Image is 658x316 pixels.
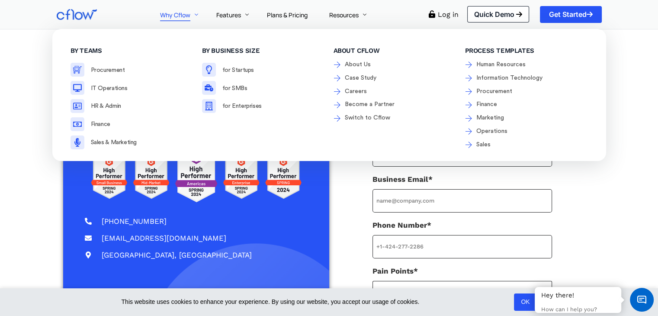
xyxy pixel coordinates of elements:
[474,100,497,110] span: Finance
[91,139,137,145] span: Sales & Marketing
[474,113,504,123] span: Marketing
[160,11,190,19] span: Why Cflow
[343,73,376,84] span: Case Study
[465,86,588,97] a: Procurement
[100,215,167,228] span: [PHONE_NUMBER]
[372,219,552,258] label: Phone Number*
[372,189,552,213] input: Business Email*
[343,86,367,97] span: Careers
[267,11,308,19] span: Plans & Pricing
[474,86,512,97] span: Procurement
[474,73,542,84] span: Information Technology
[465,140,588,150] a: Sales
[334,86,456,97] a: Careers
[549,11,593,18] span: Get Started
[91,121,110,127] span: Finance
[334,46,456,55] h3: About Cflow
[372,235,552,258] input: Phone Number*
[57,9,97,20] img: Cflow
[222,85,247,91] span: for SMBs
[222,103,262,109] span: for Enterprises
[372,173,552,213] label: Business Email*
[343,60,371,70] span: About Us
[474,140,491,150] span: Sales
[222,67,254,73] span: for Startups
[465,73,588,84] a: Information Technology
[514,293,536,311] a: OK
[541,291,615,300] div: Hey there!
[343,113,390,123] span: Switch to Cflow
[91,103,121,109] span: HR & Admin
[474,126,507,137] span: Operations
[334,73,456,84] a: Case Study
[438,10,459,19] a: Log in
[474,60,526,70] span: Human Resources
[540,6,602,23] a: Get Started
[541,306,615,313] p: How can I help you?
[100,232,226,245] span: [EMAIL_ADDRESS][DOMAIN_NAME]
[334,113,456,123] a: Switch to Cflow
[465,46,588,55] h3: Process Templates
[85,150,308,206] img: g2 reviews
[202,46,325,55] h3: By business size
[334,60,456,70] a: About Us
[630,288,654,312] span: Chat Widget
[71,46,193,55] h3: By teams
[465,60,588,70] a: Human Resources
[465,113,588,123] a: Marketing
[467,6,529,23] a: Quick Demo
[334,100,456,110] a: Become a Partner
[329,11,359,19] span: Resources
[100,249,252,261] span: [GEOGRAPHIC_DATA], [GEOGRAPHIC_DATA]
[343,100,395,110] span: Become a Partner
[216,11,241,19] span: Features
[465,126,588,137] a: Operations
[91,67,125,73] span: Procurement
[122,297,509,307] span: This website uses cookies to enhance your experience. By using our website, you accept our usage ...
[465,100,588,110] a: Finance
[91,85,128,91] span: IT Operations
